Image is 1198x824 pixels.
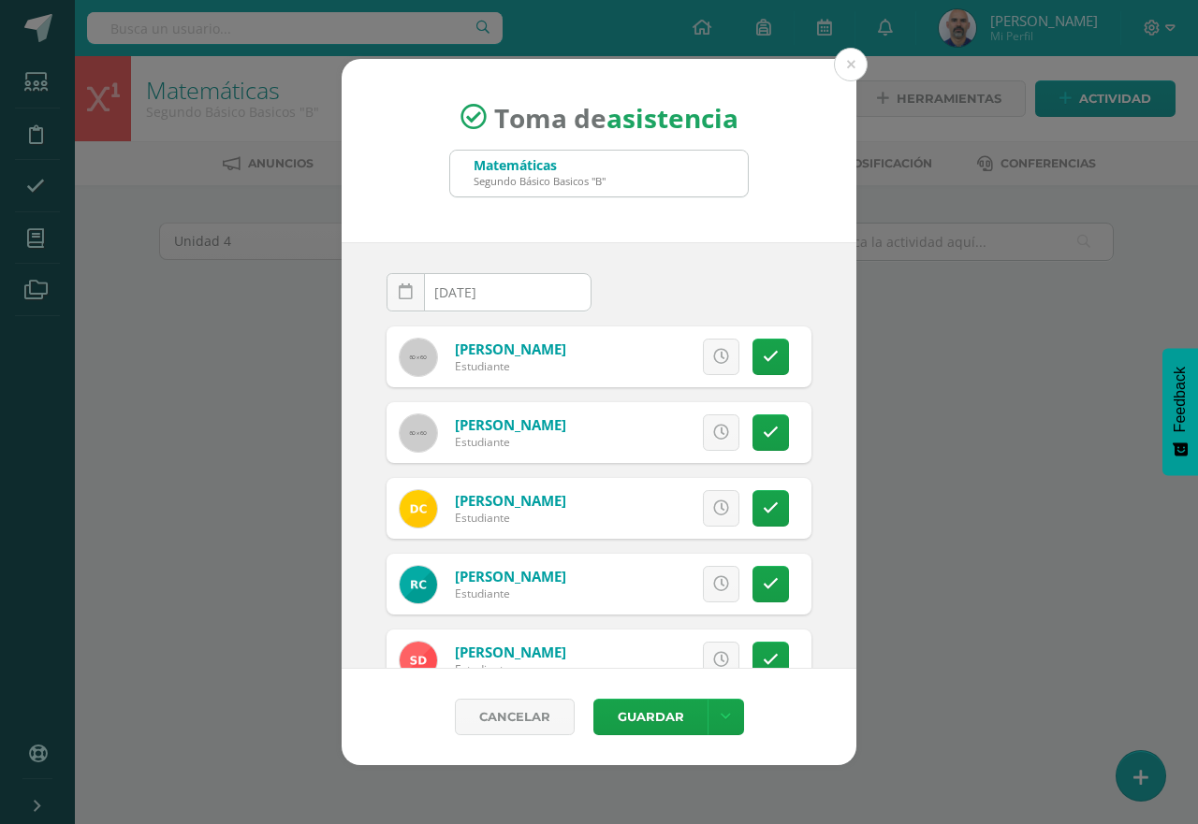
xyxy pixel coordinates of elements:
a: Cancelar [455,699,575,735]
div: Segundo Básico Basicos "B" [474,174,606,188]
a: [PERSON_NAME] [455,340,566,358]
img: bcd341e1673ac81e60539cad248c7003.png [400,490,437,528]
span: Toma de [494,99,738,135]
img: b30240a7e371684ed87de349c2e4c85a.png [400,566,437,603]
img: 60x60 [400,414,437,452]
div: Estudiante [455,434,566,450]
a: [PERSON_NAME] [455,643,566,661]
img: 176a7887244702fe64ce2151591afc05.png [400,642,437,679]
div: Estudiante [455,510,566,526]
a: [PERSON_NAME] [455,567,566,585]
button: Guardar [593,699,708,735]
img: 60x60 [400,339,437,376]
div: Estudiante [455,358,566,374]
a: [PERSON_NAME] [455,491,566,510]
div: Estudiante [455,585,566,601]
button: Close (Esc) [834,48,868,81]
div: Matemáticas [474,156,606,174]
span: Feedback [1172,367,1189,432]
input: Fecha de Inasistencia [387,274,591,311]
a: [PERSON_NAME] [455,415,566,434]
strong: asistencia [606,99,738,135]
div: Estudiante [455,661,566,677]
button: Feedback - Mostrar encuesta [1162,348,1198,475]
input: Busca un grado o sección aquí... [450,151,748,196]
